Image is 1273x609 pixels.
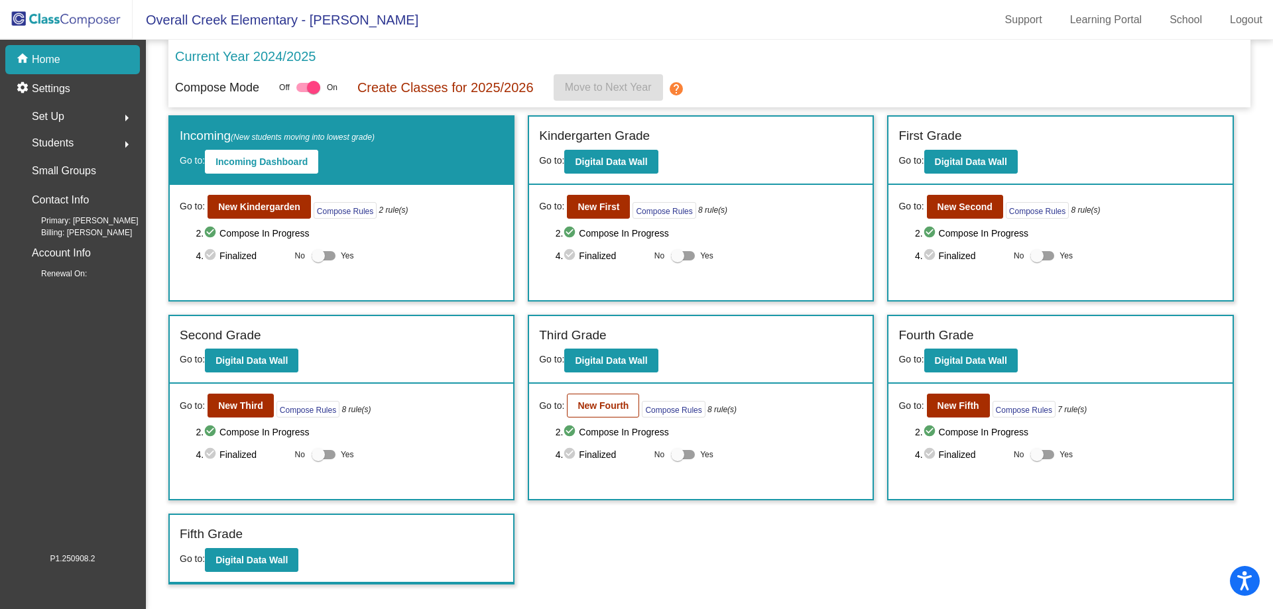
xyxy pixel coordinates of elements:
mat-icon: check_circle [204,225,219,241]
span: Go to: [180,199,205,213]
label: Kindergarten Grade [539,127,650,146]
b: Digital Data Wall [935,156,1007,167]
mat-icon: check_circle [563,248,579,264]
span: Go to: [898,354,924,364]
p: Current Year 2024/2025 [175,46,316,66]
mat-icon: check_circle [204,424,219,440]
span: Go to: [539,354,564,364]
button: Compose Rules [993,401,1056,417]
b: Digital Data Wall [935,355,1007,366]
i: 8 rule(s) [1071,204,1101,216]
a: Logout [1219,9,1273,30]
mat-icon: check_circle [563,447,579,463]
i: 7 rule(s) [1058,404,1087,415]
span: Renewal On: [20,268,87,280]
span: Go to: [180,553,205,564]
span: Go to: [898,399,924,413]
p: Contact Info [32,191,89,209]
button: Compose Rules [642,401,705,417]
span: No [654,449,664,461]
b: Incoming Dashboard [215,156,308,167]
b: New Third [218,400,263,411]
button: Incoming Dashboard [205,150,318,174]
span: Yes [341,248,354,264]
button: Digital Data Wall [564,150,658,174]
button: New Fourth [567,394,639,417]
label: Fifth Grade [180,525,243,544]
mat-icon: check_circle [923,447,939,463]
mat-icon: check_circle [923,424,939,440]
button: Compose Rules [1006,202,1069,219]
span: 2. Compose In Progress [196,424,503,440]
i: 8 rule(s) [698,204,727,216]
span: (New students moving into lowest grade) [231,133,375,142]
span: Yes [700,248,713,264]
span: Go to: [539,199,564,213]
i: 8 rule(s) [342,404,371,415]
p: Account Info [32,244,91,262]
span: 2. Compose In Progress [915,424,1223,440]
label: First Grade [898,127,961,146]
span: Go to: [539,399,564,413]
label: Fourth Grade [898,326,973,345]
button: New First [567,195,630,219]
span: No [1014,449,1024,461]
a: School [1159,9,1213,30]
span: No [654,250,664,262]
span: Go to: [898,155,924,166]
span: Yes [700,447,713,463]
label: Incoming [180,127,375,146]
button: New Third [208,394,274,417]
span: Yes [1060,447,1073,463]
mat-icon: check_circle [204,248,219,264]
b: Digital Data Wall [575,355,647,366]
button: New Fifth [927,394,990,417]
mat-icon: help [668,81,684,97]
mat-icon: arrow_right [119,110,135,126]
button: Digital Data Wall [924,349,1018,372]
span: Overall Creek Elementary - [PERSON_NAME] [133,9,418,30]
span: No [1014,250,1024,262]
button: New Second [927,195,1003,219]
span: 4. Finalized [196,447,288,463]
p: Settings [32,81,70,97]
span: 4. Finalized [915,447,1007,463]
span: On [327,82,337,93]
button: Compose Rules [276,401,339,417]
b: New Kindergarden [218,201,300,212]
p: Compose Mode [175,79,259,97]
span: Yes [341,447,354,463]
mat-icon: check_circle [204,447,219,463]
b: New Second [938,201,993,212]
span: Primary: [PERSON_NAME] [20,215,139,227]
span: No [295,449,305,461]
b: New Fifth [938,400,979,411]
span: Go to: [180,399,205,413]
button: New Kindergarden [208,195,311,219]
button: Digital Data Wall [205,548,298,572]
mat-icon: arrow_right [119,137,135,152]
span: 2. Compose In Progress [196,225,503,241]
span: 2. Compose In Progress [556,424,863,440]
span: 2. Compose In Progress [556,225,863,241]
span: Go to: [898,199,924,213]
button: Digital Data Wall [205,349,298,372]
b: Digital Data Wall [215,355,288,366]
button: Compose Rules [314,202,377,219]
button: Compose Rules [633,202,696,219]
a: Learning Portal [1060,9,1153,30]
mat-icon: check_circle [923,225,939,241]
mat-icon: check_circle [923,248,939,264]
span: 4. Finalized [915,248,1007,264]
b: Digital Data Wall [215,555,288,565]
span: 4. Finalized [196,248,288,264]
mat-icon: check_circle [563,424,579,440]
span: Off [279,82,290,93]
span: Go to: [180,155,205,166]
mat-icon: check_circle [563,225,579,241]
span: 2. Compose In Progress [915,225,1223,241]
span: Set Up [32,107,64,126]
i: 8 rule(s) [707,404,737,415]
b: New Fourth [577,400,629,411]
p: Small Groups [32,162,96,180]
